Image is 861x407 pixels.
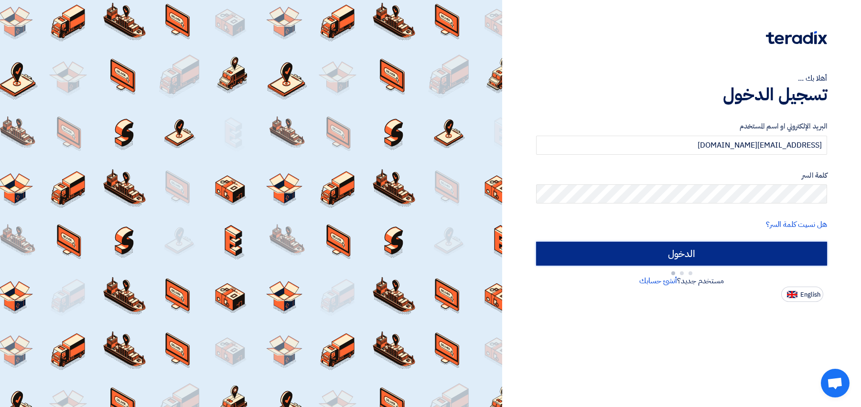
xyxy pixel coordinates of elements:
div: مستخدم جديد؟ [536,275,827,287]
h1: تسجيل الدخول [536,84,827,105]
label: البريد الإلكتروني او اسم المستخدم [536,121,827,132]
span: English [800,291,820,298]
button: English [781,287,823,302]
div: Open chat [821,369,850,397]
a: هل نسيت كلمة السر؟ [766,219,827,230]
img: Teradix logo [766,31,827,44]
label: كلمة السر [536,170,827,181]
div: أهلا بك ... [536,73,827,84]
img: en-US.png [787,291,797,298]
a: أنشئ حسابك [639,275,677,287]
input: أدخل بريد العمل الإلكتروني او اسم المستخدم الخاص بك ... [536,136,827,155]
input: الدخول [536,242,827,266]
